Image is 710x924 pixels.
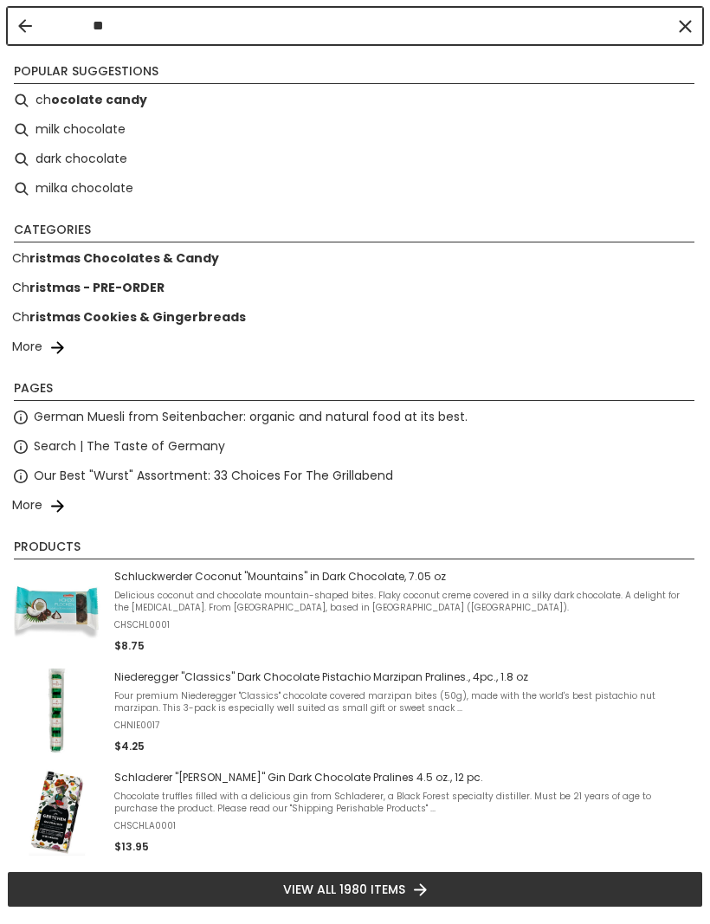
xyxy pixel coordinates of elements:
[114,771,696,785] span: Schladerer "[PERSON_NAME]" Gin Dark Chocolate Pralines 4.5 oz., 12 pc.
[114,839,149,854] span: $13.95
[7,86,703,115] li: chocolate candy
[12,249,219,268] a: Christmas Chocolates & Candy
[114,791,696,815] span: Chocolate truffles filled with a delicious gin from Schladerer, a Black Forest specialty distille...
[7,333,703,362] li: More
[7,561,703,662] li: Schluckwerder Coconut "Mountains" in Dark Chocolate, 7.05 oz
[7,303,703,333] li: Christmas Cookies & Gingerbreads
[14,568,696,655] a: Schluckwerder Coconut "Mountains" in Dark Chocolate, 7.05 ozDelicious coconut and chocolate mount...
[51,90,147,110] b: ocolate candy
[29,249,219,267] b: ristmas Chocolates & Candy
[7,432,703,462] li: Search | The Taste of Germany
[14,62,694,84] li: Popular suggestions
[114,638,145,653] span: $8.75
[114,690,696,714] span: Four premium Niederegger "Classics" chocolate covered marzipan bites (50g), made with the world's...
[114,739,145,753] span: $4.25
[14,379,694,401] li: Pages
[114,820,696,832] span: CHSCHLA0001
[114,619,696,631] span: CHSCHL0001
[34,407,468,427] a: German Muesli from Seitenbacher: organic and natural food at its best.
[14,669,696,755] a: Niederegger "Classics" Dark Chocolate Pistachio Marzipan Pralines., 4pc., 1.8 ozFour premium Nied...
[12,278,165,298] a: Christmas - PRE-ORDER
[7,274,703,303] li: Christmas - PRE-ORDER
[114,720,696,732] span: CHNIE0017
[283,880,405,899] span: View all 1980 items
[7,491,703,520] li: More
[29,308,246,326] b: ristmas Cookies & Gingerbreads
[7,174,703,204] li: milka chocolate
[14,221,694,242] li: Categories
[34,466,393,486] a: Our Best "Wurst" Assortment: 33 Choices For The Grillabend
[12,307,246,327] a: Christmas Cookies & Gingerbreads
[14,538,694,559] li: Products
[676,17,694,35] button: Clear
[114,670,696,684] span: Niederegger "Classics" Dark Chocolate Pistachio Marzipan Pralines., 4pc., 1.8 oz
[114,590,696,614] span: Delicious coconut and chocolate mountain-shaped bites. Flaky coconut creme covered in a silky dar...
[7,662,703,762] li: Niederegger "Classics" Dark Chocolate Pistachio Marzipan Pralines., 4pc., 1.8 oz
[7,403,703,432] li: German Muesli from Seitenbacher: organic and natural food at its best.
[114,570,696,584] span: Schluckwerder Coconut "Mountains" in Dark Chocolate, 7.05 oz
[18,19,32,33] button: Back
[29,279,165,296] b: ristmas - PRE-ORDER
[7,871,703,908] li: View all 1980 items
[14,769,696,856] a: Schladerer "[PERSON_NAME]" Gin Dark Chocolate Pralines 4.5 oz., 12 pc.Chocolate truffles filled w...
[7,244,703,274] li: Christmas Chocolates & Candy
[7,762,703,863] li: Schladerer "Gretchen" Gin Dark Chocolate Pralines 4.5 oz., 12 pc.
[7,145,703,174] li: dark chocolate
[34,436,225,456] a: Search | The Taste of Germany
[7,462,703,491] li: Our Best "Wurst" Assortment: 33 Choices For The Grillabend
[7,115,703,145] li: milk chocolate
